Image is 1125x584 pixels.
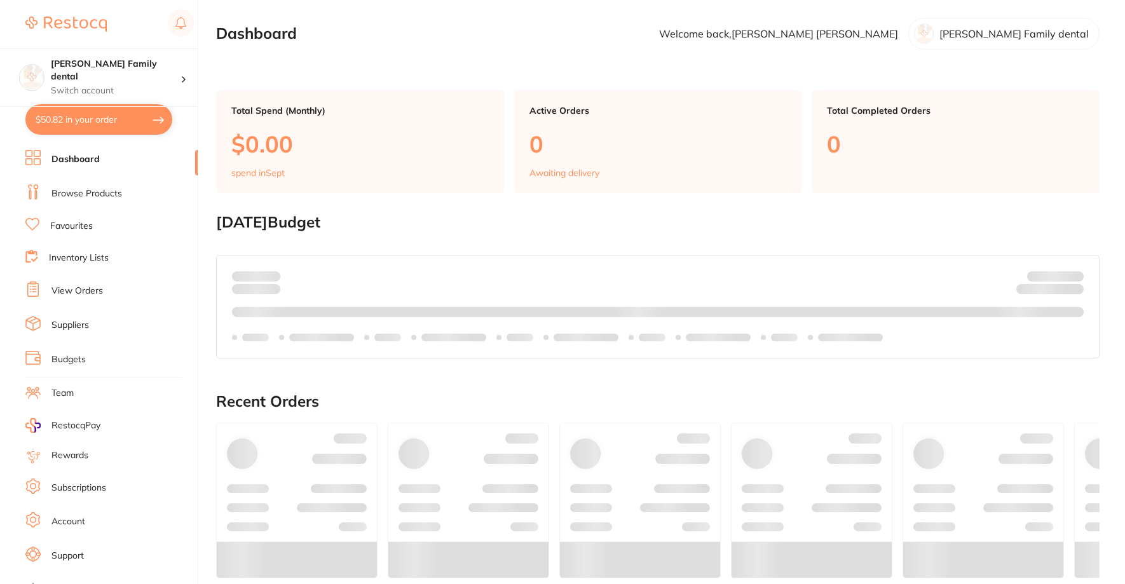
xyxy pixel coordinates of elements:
p: Budget: [1027,271,1084,281]
p: [PERSON_NAME] Family dental [939,28,1089,39]
h4: Westbrook Family dental [51,58,181,83]
p: Labels [507,332,533,343]
a: Dashboard [51,153,100,166]
p: Switch account [51,85,181,97]
p: Awaiting delivery [529,168,599,178]
p: Labels extended [686,332,751,343]
span: RestocqPay [51,419,100,432]
p: 0 [529,131,787,157]
p: Labels [639,332,665,343]
p: Total Completed Orders [827,105,1084,116]
p: Active Orders [529,105,787,116]
h2: [DATE] Budget [216,214,1100,231]
p: Labels [374,332,401,343]
a: Team [51,387,74,400]
p: Labels extended [421,332,486,343]
p: Labels extended [554,332,618,343]
p: Spent: [232,271,280,281]
p: 0 [827,131,1084,157]
strong: $NaN [1059,270,1084,282]
img: Westbrook Family dental [20,65,44,89]
p: Remaining: [1016,282,1084,297]
p: Labels [771,332,798,343]
h2: Dashboard [216,25,297,43]
strong: $0.00 [258,270,280,282]
img: RestocqPay [25,418,41,433]
p: spend in Sept [231,168,285,178]
a: Inventory Lists [49,252,109,264]
p: Labels [242,332,269,343]
img: Restocq Logo [25,17,107,32]
a: Restocq Logo [25,10,107,39]
p: Labels extended [818,332,883,343]
strong: $0.00 [1061,286,1084,297]
a: Total Completed Orders0 [812,90,1100,193]
p: month [232,282,280,297]
a: Subscriptions [51,482,106,494]
a: Browse Products [51,187,122,200]
a: RestocqPay [25,418,100,433]
a: Suppliers [51,319,89,332]
p: $0.00 [231,131,489,157]
a: Account [51,515,85,528]
a: Active Orders0Awaiting delivery [514,90,802,193]
h2: Recent Orders [216,393,1100,411]
p: Total Spend (Monthly) [231,105,489,116]
a: View Orders [51,285,103,297]
a: Favourites [50,220,93,233]
a: Budgets [51,353,86,366]
a: Support [51,550,84,562]
p: Labels extended [289,332,354,343]
a: Rewards [51,449,88,462]
button: $50.82 in your order [25,104,172,135]
p: Welcome back, [PERSON_NAME] [PERSON_NAME] [659,28,898,39]
a: Total Spend (Monthly)$0.00spend inSept [216,90,504,193]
